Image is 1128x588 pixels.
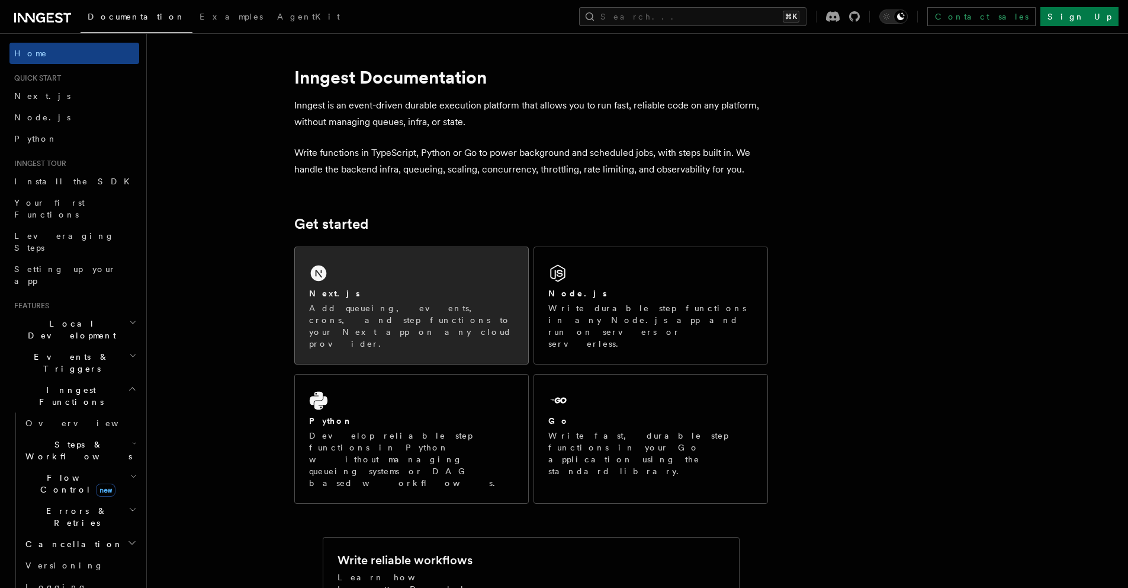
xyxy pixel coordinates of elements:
span: Quick start [9,73,61,83]
span: Setting up your app [14,264,116,286]
a: Get started [294,216,368,232]
span: Local Development [9,318,129,341]
button: Errors & Retries [21,500,139,533]
button: Steps & Workflows [21,434,139,467]
span: Events & Triggers [9,351,129,375]
a: Install the SDK [9,171,139,192]
a: Contact sales [927,7,1036,26]
a: Overview [21,413,139,434]
span: Cancellation [21,538,123,550]
a: Next.jsAdd queueing, events, crons, and step functions to your Next app on any cloud provider. [294,247,529,365]
button: Flow Controlnew [21,467,139,500]
a: Next.js [9,85,139,107]
button: Local Development [9,313,139,346]
h2: Python [309,415,353,427]
a: Versioning [21,555,139,576]
h2: Go [548,415,570,427]
p: Add queueing, events, crons, and step functions to your Next app on any cloud provider. [309,302,514,350]
p: Write durable step functions in any Node.js app and run on servers or serverless. [548,302,753,350]
span: Your first Functions [14,198,85,219]
p: Write fast, durable step functions in your Go application using the standard library. [548,430,753,477]
span: Steps & Workflows [21,439,132,462]
span: Next.js [14,91,70,101]
span: Errors & Retries [21,505,128,529]
a: Examples [192,4,270,32]
button: Toggle dark mode [879,9,908,24]
span: Documentation [88,12,185,21]
a: Node.jsWrite durable step functions in any Node.js app and run on servers or serverless. [534,247,768,365]
a: AgentKit [270,4,347,32]
a: GoWrite fast, durable step functions in your Go application using the standard library. [534,374,768,504]
button: Search...⌘K [579,7,806,26]
h2: Node.js [548,287,607,299]
span: AgentKit [277,12,340,21]
a: Your first Functions [9,192,139,225]
span: Versioning [25,561,104,570]
p: Write functions in TypeScript, Python or Go to power background and scheduled jobs, with steps bu... [294,145,768,178]
span: Examples [200,12,263,21]
span: Install the SDK [14,177,137,186]
h2: Next.js [309,287,360,299]
span: Home [14,47,47,59]
a: Python [9,128,139,149]
span: Inngest Functions [9,384,128,408]
span: Inngest tour [9,159,66,168]
span: Features [9,301,49,311]
h2: Write reliable workflows [338,552,473,568]
p: Develop reliable step functions in Python without managing queueing systems or DAG based workflows. [309,430,514,489]
a: Leveraging Steps [9,225,139,258]
span: Flow Control [21,472,130,496]
span: Node.js [14,113,70,122]
kbd: ⌘K [783,11,799,23]
h1: Inngest Documentation [294,66,768,88]
span: Leveraging Steps [14,231,114,253]
span: new [96,484,115,497]
a: Sign Up [1040,7,1119,26]
p: Inngest is an event-driven durable execution platform that allows you to run fast, reliable code ... [294,97,768,130]
span: Python [14,134,57,143]
a: Home [9,43,139,64]
button: Events & Triggers [9,346,139,379]
button: Inngest Functions [9,379,139,413]
a: Node.js [9,107,139,128]
a: PythonDevelop reliable step functions in Python without managing queueing systems or DAG based wo... [294,374,529,504]
a: Setting up your app [9,258,139,292]
span: Overview [25,418,147,428]
a: Documentation [81,4,192,33]
button: Cancellation [21,533,139,555]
